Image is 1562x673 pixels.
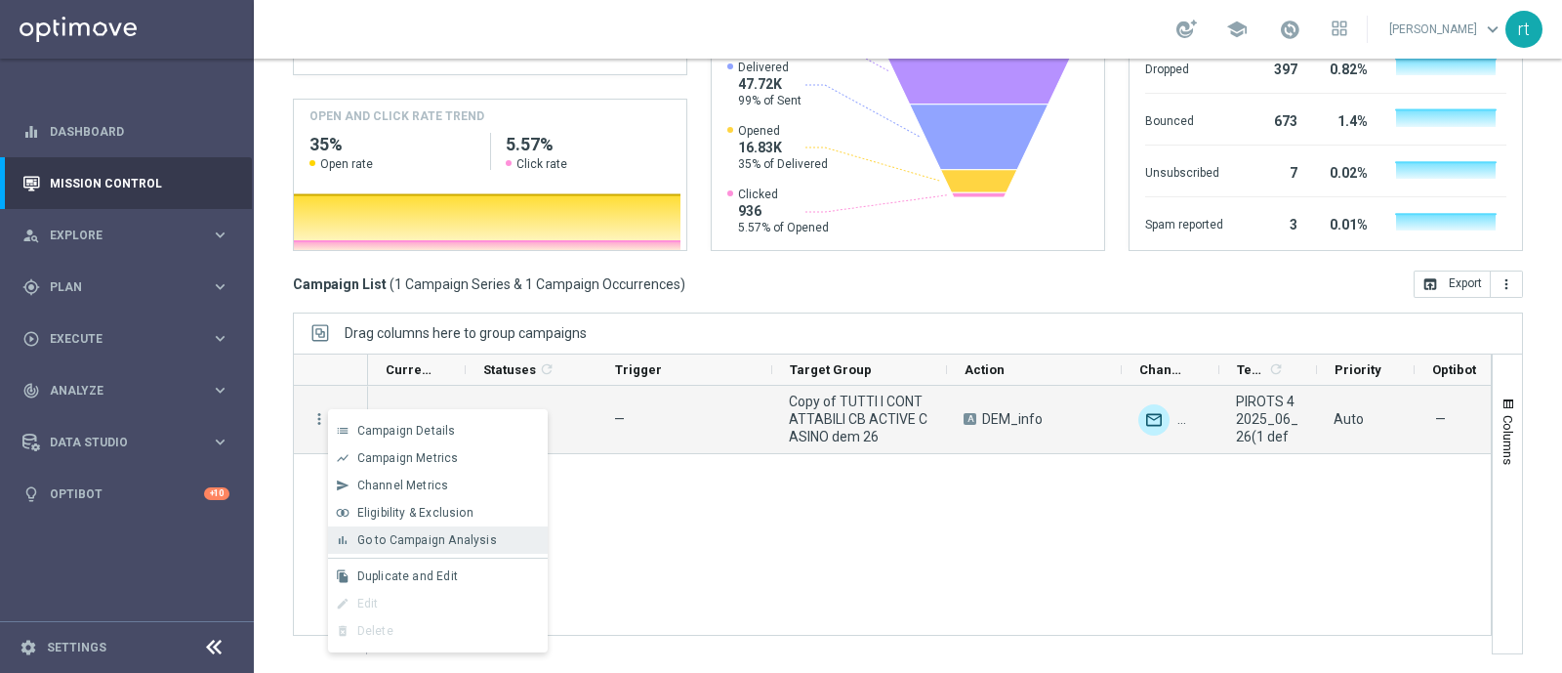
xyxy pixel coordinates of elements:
[211,433,229,451] i: keyboard_arrow_right
[22,330,40,348] i: play_circle_outline
[22,105,229,157] div: Dashboard
[1482,19,1503,40] span: keyboard_arrow_down
[1177,404,1209,436] img: Other
[345,325,587,341] span: Drag columns here to group campaigns
[1334,411,1364,427] span: Auto
[1247,155,1297,187] div: 7
[1321,52,1368,83] div: 0.82%
[390,275,394,293] span: (
[965,362,1005,377] span: Action
[50,157,229,209] a: Mission Control
[964,413,976,425] span: A
[1236,393,1300,445] span: PIROTS 4 2025_06_26(1 def
[506,133,671,156] h2: 5.57%
[1432,362,1476,377] span: Optibot
[1138,404,1170,436] div: Optimail
[738,187,829,202] span: Clicked
[614,411,625,427] span: —
[328,472,548,499] button: send Channel Metrics
[738,220,829,235] span: 5.57% of Opened
[211,277,229,296] i: keyboard_arrow_right
[790,362,872,377] span: Target Group
[50,333,211,345] span: Execute
[1499,276,1514,292] i: more_vert
[1491,271,1523,298] button: more_vert
[386,362,432,377] span: Current Status
[738,75,802,93] span: 47.72K
[1139,362,1186,377] span: Channel
[310,410,328,428] button: more_vert
[738,60,802,75] span: Delivered
[1265,358,1284,380] span: Calculate column
[328,499,548,526] button: join_inner Eligibility & Exclusion
[328,417,548,444] button: list Campaign Details
[22,157,229,209] div: Mission Control
[204,487,229,500] div: +10
[336,533,349,547] i: bar_chart
[357,424,456,438] span: Campaign Details
[21,176,230,191] button: Mission Control
[22,227,211,244] div: Explore
[1226,19,1248,40] span: school
[21,486,230,502] div: lightbulb Optibot +10
[21,279,230,295] button: gps_fixed Plan keyboard_arrow_right
[211,381,229,400] i: keyboard_arrow_right
[22,382,211,400] div: Analyze
[336,479,349,492] i: send
[1268,361,1284,377] i: refresh
[50,230,211,241] span: Explore
[1247,207,1297,238] div: 3
[21,383,230,399] button: track_changes Analyze keyboard_arrow_right
[22,434,211,451] div: Data Studio
[21,331,230,347] button: play_circle_outline Execute keyboard_arrow_right
[357,533,497,547] span: Go to Campaign Analysis
[516,156,567,172] span: Click rate
[738,139,828,156] span: 16.83K
[1435,410,1446,428] span: —
[328,526,548,554] button: bar_chart Go to Campaign Analysis
[293,275,685,293] h3: Campaign List
[22,123,40,141] i: equalizer
[1387,15,1505,44] a: [PERSON_NAME]keyboard_arrow_down
[738,123,828,139] span: Opened
[1321,104,1368,135] div: 1.4%
[336,451,349,465] i: show_chart
[1145,155,1223,187] div: Unsubscribed
[22,278,40,296] i: gps_fixed
[22,278,211,296] div: Plan
[21,228,230,243] button: person_search Explore keyboard_arrow_right
[1500,415,1516,465] span: Columns
[680,275,685,293] span: )
[738,93,802,108] span: 99% of Sent
[336,506,349,520] i: join_inner
[21,124,230,140] button: equalizer Dashboard
[357,569,458,583] span: Duplicate and Edit
[328,444,548,472] button: show_chart Campaign Metrics
[22,485,40,503] i: lightbulb
[21,435,230,450] div: Data Studio keyboard_arrow_right
[50,105,229,157] a: Dashboard
[357,451,459,465] span: Campaign Metrics
[615,362,662,377] span: Trigger
[22,468,229,520] div: Optibot
[328,563,548,590] button: file_copy Duplicate and Edit
[394,275,680,293] span: 1 Campaign Series & 1 Campaign Occurrences
[738,202,829,220] span: 936
[320,156,373,172] span: Open rate
[294,386,368,454] div: Press SPACE to deselect this row.
[738,156,828,172] span: 35% of Delivered
[1414,271,1491,298] button: open_in_browser Export
[336,424,349,438] i: list
[1422,276,1438,292] i: open_in_browser
[50,385,211,397] span: Analyze
[1237,362,1265,377] span: Templates
[789,393,930,445] span: Copy of TUTTI I CONTATTABILI CB ACTIVE CASINO dem 26
[357,479,449,492] span: Channel Metrics
[357,506,473,520] span: Eligibility & Exclusion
